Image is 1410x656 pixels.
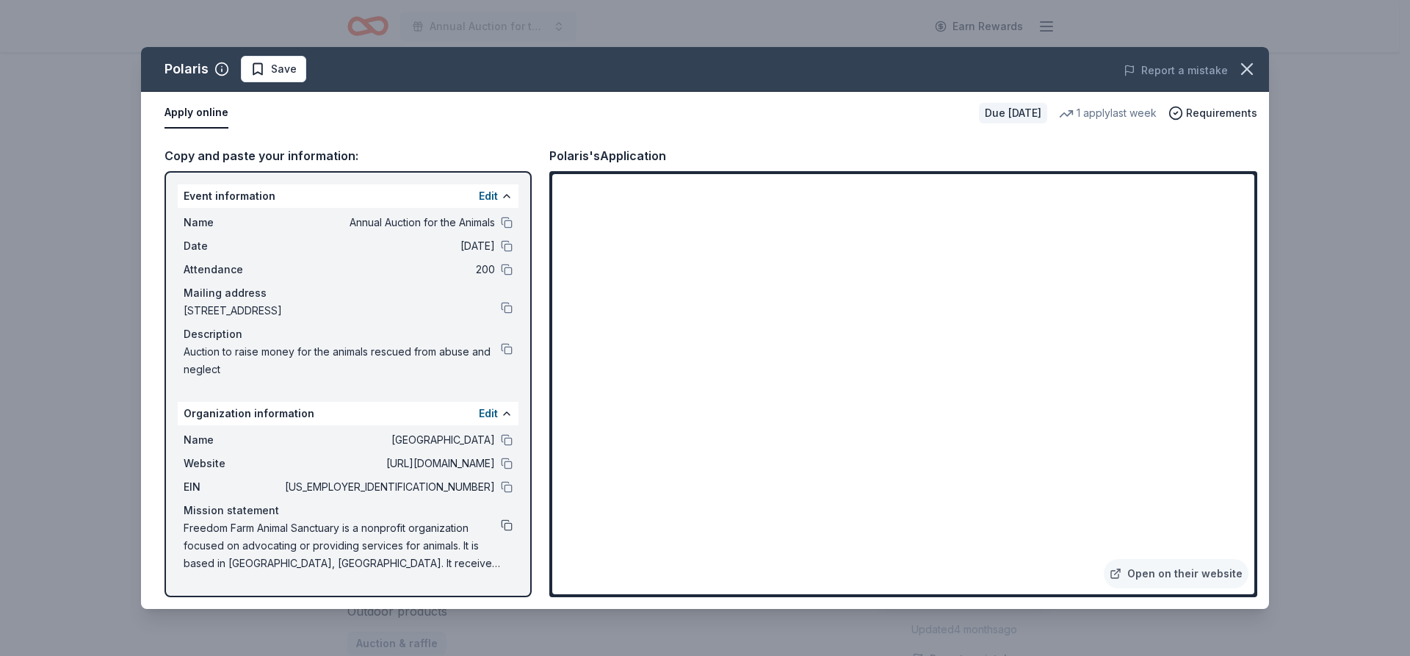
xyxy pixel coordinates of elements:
a: Open on their website [1104,559,1248,588]
span: Website [184,455,282,472]
span: [DATE] [282,237,495,255]
div: Mailing address [184,284,513,302]
span: Save [271,60,297,78]
span: Auction to raise money for the animals rescued from abuse and neglect [184,343,501,378]
div: Polaris [164,57,209,81]
button: Edit [479,405,498,422]
div: Polaris's Application [549,146,666,165]
span: Attendance [184,261,282,278]
span: [URL][DOMAIN_NAME] [282,455,495,472]
div: Organization information [178,402,518,425]
span: Annual Auction for the Animals [282,214,495,231]
div: Description [184,325,513,343]
span: 200 [282,261,495,278]
div: Due [DATE] [979,103,1047,123]
span: Requirements [1186,104,1257,122]
button: Apply online [164,98,228,129]
span: [GEOGRAPHIC_DATA] [282,431,495,449]
span: Name [184,214,282,231]
span: Freedom Farm Animal Sanctuary is a nonprofit organization focused on advocating or providing serv... [184,519,501,572]
button: Report a mistake [1124,62,1228,79]
div: Mission statement [184,502,513,519]
button: Save [241,56,306,82]
button: Edit [479,187,498,205]
button: Requirements [1168,104,1257,122]
div: 1 apply last week [1059,104,1157,122]
span: EIN [184,478,282,496]
span: Name [184,431,282,449]
div: Copy and paste your information: [164,146,532,165]
span: [US_EMPLOYER_IDENTIFICATION_NUMBER] [282,478,495,496]
span: [STREET_ADDRESS] [184,302,501,320]
div: Event information [178,184,518,208]
span: Date [184,237,282,255]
